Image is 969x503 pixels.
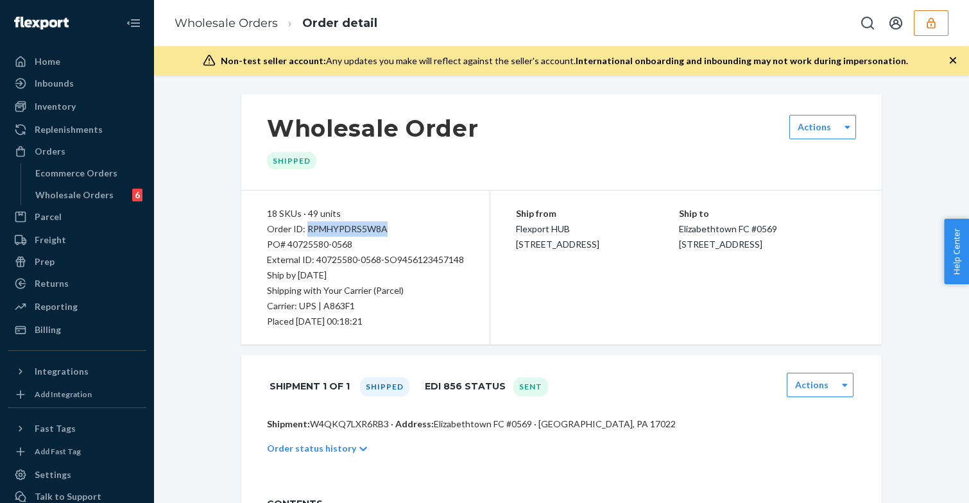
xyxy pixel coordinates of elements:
a: Replenishments [8,119,146,140]
p: W4QKQ7LXR6RB3 · Elizabethtown FC #0569 · [GEOGRAPHIC_DATA], PA 17022 [267,418,856,431]
a: Wholesale Orders6 [29,185,147,205]
div: External ID: 40725580-0568-SO9456123457148 [267,252,464,268]
div: Reporting [35,300,78,313]
div: Inventory [35,100,76,113]
a: Orders [8,141,146,162]
span: Shipment: [267,418,310,429]
h1: Wholesale Order [267,115,479,142]
button: Integrations [8,361,146,382]
div: Prep [35,255,55,268]
div: Integrations [35,365,89,378]
a: Order detail [302,16,377,30]
div: Shipped [360,377,409,396]
a: Inventory [8,96,146,117]
div: Replenishments [35,123,103,136]
a: Inbounds [8,73,146,94]
div: Settings [35,468,71,481]
div: Home [35,55,60,68]
div: Placed [DATE] 00:18:21 [267,314,464,329]
div: Wholesale Orders [35,189,114,201]
button: Close Navigation [121,10,146,36]
p: Carrier: UPS | A863F1 [267,298,464,314]
a: Prep [8,251,146,272]
a: Billing [8,320,146,340]
button: Open Search Box [855,10,880,36]
div: Any updates you make will reflect against the seller's account. [221,55,908,67]
a: Home [8,51,146,72]
div: Order ID: RPMHYPDRS5W8A [267,221,464,237]
a: Returns [8,273,146,294]
span: International onboarding and inbounding may not work during impersonation. [576,55,908,66]
div: Freight [35,234,66,246]
p: Ship from [516,206,679,221]
div: Talk to Support [35,490,101,503]
button: Open account menu [883,10,909,36]
a: Settings [8,465,146,485]
p: Ship by [DATE] [267,268,464,283]
a: Add Integration [8,387,146,402]
button: Fast Tags [8,418,146,439]
h1: Shipment 1 of 1 [270,373,350,400]
div: Ecommerce Orders [35,167,117,180]
div: Billing [35,323,61,336]
p: Shipping with Your Carrier (Parcel) [267,283,464,298]
p: Ship to [679,206,857,221]
div: PO# 40725580-0568 [267,237,464,252]
span: Non-test seller account: [221,55,326,66]
div: Inbounds [35,77,74,90]
a: Ecommerce Orders [29,163,147,183]
span: Elizabethtown FC #0569 [STREET_ADDRESS] [679,223,777,250]
label: Actions [795,379,828,391]
div: 6 [132,189,142,201]
div: 18 SKUs · 49 units [267,206,464,221]
h1: EDI 856 Status [425,373,506,400]
a: Add Fast Tag [8,444,146,459]
button: Help Center [944,219,969,284]
a: Parcel [8,207,146,227]
div: Returns [35,277,69,290]
div: Fast Tags [35,422,76,435]
div: Shipped [267,152,316,169]
a: Reporting [8,296,146,317]
div: Orders [35,145,65,158]
div: Sent [513,377,548,396]
p: Order status history [267,442,356,455]
ol: breadcrumbs [164,4,388,42]
label: Actions [798,121,831,133]
a: Freight [8,230,146,250]
span: Flexport HUB [STREET_ADDRESS] [516,223,599,250]
img: Flexport logo [14,17,69,30]
div: Add Fast Tag [35,446,81,457]
div: Parcel [35,210,62,223]
div: Add Integration [35,389,92,400]
a: Wholesale Orders [175,16,278,30]
span: Address: [395,418,434,429]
